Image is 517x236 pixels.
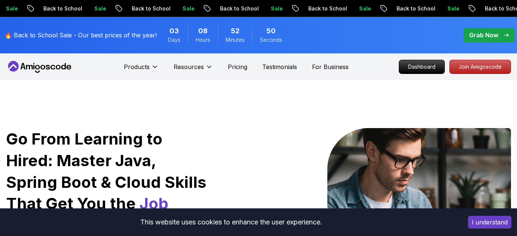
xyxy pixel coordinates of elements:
[266,26,276,36] span: 50 Seconds
[198,26,208,36] span: 8 Hours
[6,214,457,230] div: This website uses cookies to enhance the user experience.
[449,60,511,74] a: Join Amigoscode
[262,62,297,71] a: Testimonials
[399,60,445,74] a: Dashboard
[260,36,282,44] span: Seconds
[122,5,173,12] p: Back to School
[174,62,204,71] p: Resources
[350,5,374,12] p: Sale
[468,216,511,229] button: Accept cookies
[211,5,261,12] p: Back to School
[231,26,239,36] span: 52 Minutes
[6,128,209,214] h1: Go From Learning to Hired: Master Java, Spring Boot & Cloud Skills That Get You the
[438,5,462,12] p: Sale
[228,62,247,71] a: Pricing
[140,194,168,213] span: Job
[85,5,109,12] p: Sale
[196,36,210,44] span: Hours
[450,60,511,74] p: Join Amigoscode
[169,26,179,36] span: 3 Days
[34,5,85,12] p: Back to School
[173,5,197,12] p: Sale
[124,62,159,77] button: Products
[4,31,157,40] p: 🔥 Back to School Sale - Our best prices of the year!
[261,5,285,12] p: Sale
[174,62,213,77] button: Resources
[387,5,438,12] p: Back to School
[168,36,180,44] span: Days
[399,60,444,74] p: Dashboard
[299,5,350,12] p: Back to School
[124,62,150,71] p: Products
[469,31,498,40] p: Grab Now
[226,36,245,44] span: Minutes
[312,62,349,71] a: For Business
